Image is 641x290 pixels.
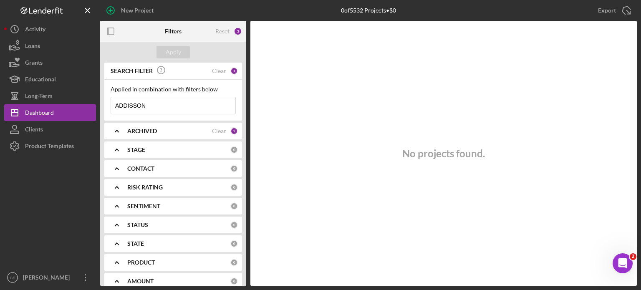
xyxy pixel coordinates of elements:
div: Export [598,2,616,19]
div: Clear [212,68,226,74]
b: Filters [165,28,182,35]
button: New Project [100,2,162,19]
button: Clients [4,121,96,138]
button: Dashboard [4,104,96,121]
div: 3 [234,27,242,35]
b: SENTIMENT [127,203,160,209]
b: RISK RATING [127,184,163,191]
div: 2 [230,127,238,135]
b: STATUS [127,222,148,228]
b: SEARCH FILTER [111,68,153,74]
text: CS [10,275,15,280]
div: Dashboard [25,104,54,123]
div: Educational [25,71,56,90]
b: PRODUCT [127,259,155,266]
button: Educational [4,71,96,88]
button: CS[PERSON_NAME] [4,269,96,286]
div: Clients [25,121,43,140]
button: Long-Term [4,88,96,104]
div: Reset [215,28,230,35]
b: STATE [127,240,144,247]
button: Activity [4,21,96,38]
div: 0 [230,277,238,285]
div: Long-Term [25,88,53,106]
div: Grants [25,54,43,73]
button: Apply [156,46,190,58]
b: STAGE [127,146,145,153]
div: Activity [25,21,45,40]
div: 0 [230,184,238,191]
button: Product Templates [4,138,96,154]
div: Applied in combination with filters below [111,86,236,93]
div: 1 [230,67,238,75]
button: Export [590,2,637,19]
div: 0 [230,259,238,266]
b: CONTACT [127,165,154,172]
button: Loans [4,38,96,54]
b: AMOUNT [127,278,154,285]
div: [PERSON_NAME] [21,269,75,288]
div: 0 of 5532 Projects • $0 [341,7,396,14]
iframe: Intercom live chat [613,253,633,273]
div: 0 [230,240,238,247]
div: 0 [230,146,238,154]
div: 0 [230,202,238,210]
h3: No projects found. [402,148,485,159]
button: Grants [4,54,96,71]
div: Product Templates [25,138,74,156]
div: 0 [230,221,238,229]
span: 2 [630,253,636,260]
div: Clear [212,128,226,134]
div: Apply [166,46,181,58]
div: New Project [121,2,154,19]
div: Loans [25,38,40,56]
b: ARCHIVED [127,128,157,134]
div: 0 [230,165,238,172]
